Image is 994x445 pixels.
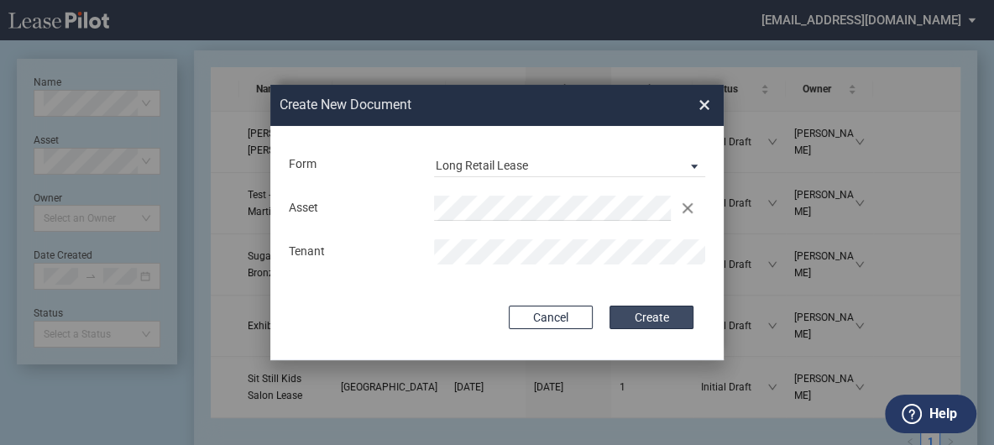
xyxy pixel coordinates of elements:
span: × [698,92,710,118]
button: Create [609,306,693,329]
div: Form [280,156,425,173]
button: Cancel [509,306,593,329]
h2: Create New Document [280,96,639,114]
md-select: Lease Form: Long Retail Lease [434,152,705,177]
md-dialog: Create New ... [270,85,724,360]
label: Help [929,403,957,425]
div: Asset [280,200,425,217]
div: Long Retail Lease [436,159,528,172]
div: Tenant [280,243,425,260]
